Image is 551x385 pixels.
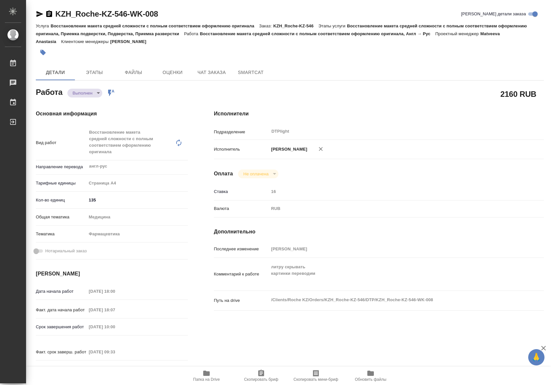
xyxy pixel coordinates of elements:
button: 🙏 [528,349,544,365]
span: 🙏 [531,350,542,364]
span: Скопировать бриф [244,377,278,382]
p: Общая тематика [36,214,87,220]
button: Скопировать ссылку [45,10,53,18]
p: Этапы услуги [318,23,347,28]
p: Кол-во единиц [36,197,87,203]
p: KZH_Roche-KZ-546 [273,23,318,28]
div: Медицина [87,212,188,223]
div: Выполнен [238,170,278,178]
button: Скопировать мини-бриф [289,367,343,385]
p: Комментарий к работе [214,271,269,277]
span: [PERSON_NAME] детали заказа [461,11,526,17]
p: Направление перевода [36,164,87,170]
div: RUB [269,203,516,214]
p: Подразделение [214,129,269,135]
span: Чат заказа [196,68,227,77]
div: Выполнен [67,89,102,97]
button: Скопировать ссылку для ЯМессенджера [36,10,44,18]
input: Пустое поле [87,322,144,332]
p: Факт. дата начала работ [36,307,87,313]
button: Не оплачена [241,171,270,177]
span: Файлы [118,68,149,77]
span: Обновить файлы [355,377,387,382]
button: Папка на Drive [179,367,234,385]
input: Пустое поле [87,287,144,296]
span: Папка на Drive [193,377,220,382]
p: Заказ: [259,23,273,28]
p: Вид работ [36,140,87,146]
span: Оценки [157,68,188,77]
p: [PERSON_NAME] [110,39,151,44]
p: Проектный менеджер [435,31,480,36]
textarea: /Clients/Roche KZ/Orders/KZH_Roche-KZ-546/DTP/KZH_Roche-KZ-546-WK-008 [269,294,516,305]
h2: 2160 RUB [501,88,536,99]
textarea: литру скрывать картинки переводим [269,261,516,286]
p: Срок завершения работ [36,324,87,330]
span: Скопировать мини-бриф [293,377,338,382]
button: Скопировать бриф [234,367,289,385]
h4: [PERSON_NAME] [36,270,188,278]
p: Исполнитель [214,146,269,153]
button: Добавить тэг [36,45,50,60]
p: Путь на drive [214,297,269,304]
h4: Оплата [214,170,233,178]
p: [PERSON_NAME] [269,146,307,153]
h4: Дополнительно [214,228,544,236]
h4: Исполнители [214,110,544,118]
button: Обновить файлы [343,367,398,385]
a: KZH_Roche-KZ-546-WK-008 [55,9,158,18]
input: Пустое поле [87,347,144,357]
p: Последнее изменение [214,246,269,252]
p: Matveeva Anastasia [36,31,500,44]
button: Выполнен [71,90,94,96]
input: Пустое поле [87,305,144,315]
input: Пустое поле [269,244,516,254]
input: ✎ Введи что-нибудь [87,195,188,205]
p: Тематика [36,231,87,237]
p: Восстановление макета средней сложности с полным соответствием оформлению оригинала, Англ → Рус [200,31,435,36]
p: Тарифные единицы [36,180,87,186]
input: ✎ Введи что-нибудь [87,364,144,374]
p: Работа [184,31,200,36]
div: Страница А4 [87,178,188,189]
span: Нотариальный заказ [45,248,87,254]
p: Восстановление макета средней сложности с полным соответствием оформлению оригинала [50,23,259,28]
span: Детали [40,68,71,77]
span: SmartCat [235,68,266,77]
p: Клиентские менеджеры [61,39,110,44]
h4: Основная информация [36,110,188,118]
p: Ставка [214,188,269,195]
button: Удалить исполнителя [314,142,328,156]
p: Срок завершения услуги [36,366,87,372]
input: Пустое поле [269,187,516,196]
p: Факт. срок заверш. работ [36,349,87,355]
p: Валюта [214,205,269,212]
span: Этапы [79,68,110,77]
p: Услуга [36,23,50,28]
p: Дата начала работ [36,288,87,295]
div: Фармацевтика [87,229,188,240]
h2: Работа [36,86,63,97]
